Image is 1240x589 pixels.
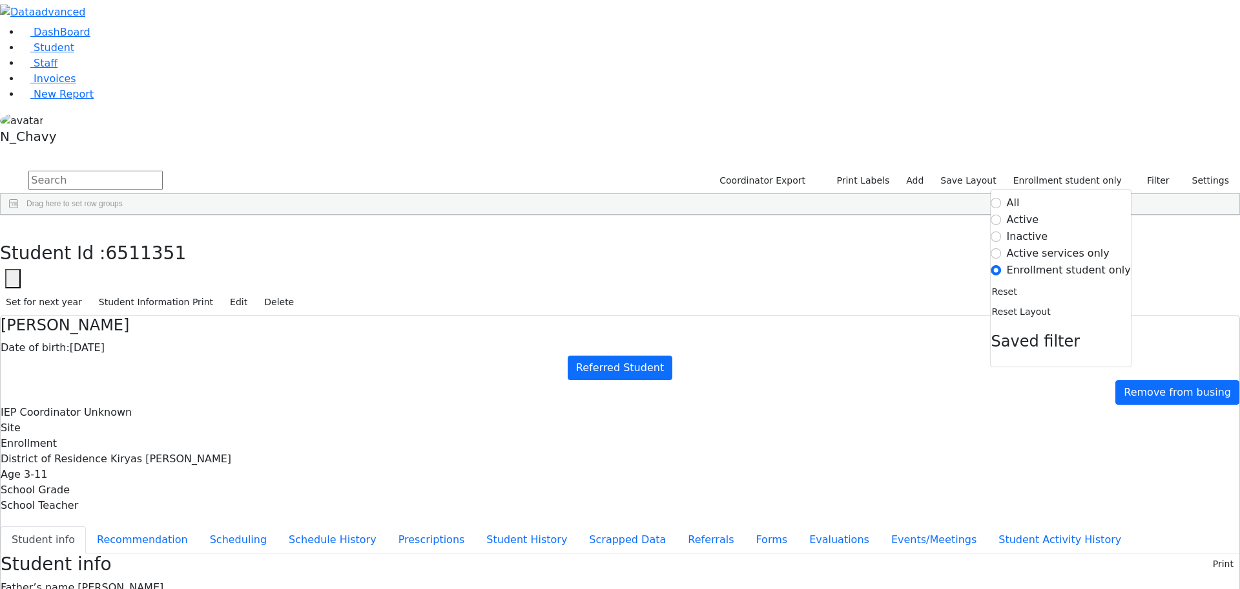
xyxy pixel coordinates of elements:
[991,231,1002,242] input: Inactive
[1,451,107,467] label: District of Residence
[1007,246,1110,261] label: Active services only
[21,26,90,38] a: DashBoard
[1115,380,1239,405] a: Remove from busing
[935,171,1002,191] button: Save Layout
[21,57,57,69] a: Staff
[1,340,70,356] label: Date of birth:
[387,526,476,553] button: Prescriptions
[578,526,677,553] button: Scrapped Data
[880,526,987,553] button: Events/Meetings
[991,248,1002,259] input: Active services only
[258,292,300,312] button: Delete
[991,302,1051,322] button: Reset Layout
[1,482,70,498] label: School Grade
[745,526,798,553] button: Forms
[1,467,21,482] label: Age
[677,526,745,553] button: Referrals
[26,199,123,208] span: Drag here to set row groups
[110,453,231,465] span: Kiryas [PERSON_NAME]
[991,198,1002,208] input: All
[1,420,21,436] label: Site
[34,88,94,100] span: New Report
[34,57,57,69] span: Staff
[1007,262,1131,278] label: Enrollment student only
[1130,171,1175,191] button: Filter
[1,436,57,451] label: Enrollment
[1124,386,1231,398] span: Remove from busing
[34,26,90,38] span: DashBoard
[28,171,163,190] input: Search
[987,526,1132,553] button: Student Activity History
[900,171,929,191] a: Add
[224,292,253,312] button: Edit
[991,215,1002,225] input: Active
[1008,171,1128,191] label: Enrollment student only
[1,316,1239,335] h4: [PERSON_NAME]
[1,405,81,420] label: IEP Coordinator
[84,406,132,418] span: Unknown
[1,526,86,553] button: Student info
[93,292,219,312] button: Student Information Print
[86,526,199,553] button: Recommendation
[278,526,387,553] button: Schedule History
[21,72,76,85] a: Invoices
[991,189,1131,367] div: Settings
[1007,229,1048,244] label: Inactive
[711,171,811,191] button: Coordinator Export
[1,340,1239,356] div: [DATE]
[199,526,278,553] button: Scheduling
[475,526,578,553] button: Student History
[34,41,74,54] span: Student
[1207,554,1239,574] button: Print
[1,498,78,513] label: School Teacher
[821,171,895,191] button: Print Labels
[21,41,74,54] a: Student
[1007,212,1039,228] label: Active
[24,468,47,480] span: 3-11
[106,242,187,264] span: 6511351
[1,553,112,575] h3: Student info
[34,72,76,85] span: Invoices
[1175,171,1235,191] button: Settings
[568,356,672,380] a: Referred Student
[991,282,1018,302] button: Reset
[991,265,1002,275] input: Enrollment student only
[1007,195,1020,211] label: All
[798,526,880,553] button: Evaluations
[21,88,94,100] a: New Report
[991,332,1080,350] span: Saved filter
